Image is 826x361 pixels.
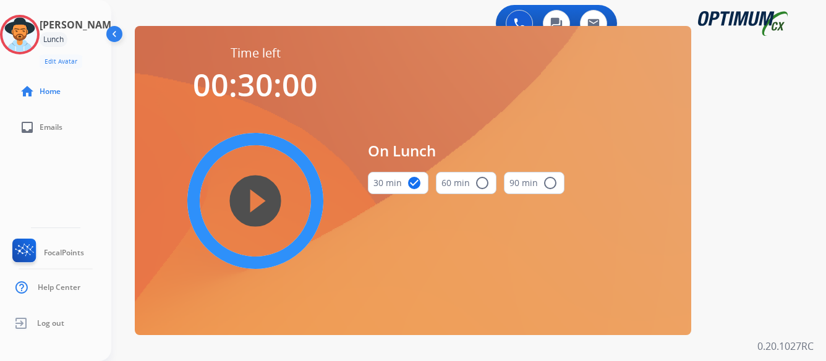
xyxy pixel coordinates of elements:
button: 90 min [504,172,564,194]
span: On Lunch [368,140,564,162]
mat-icon: play_circle_filled [248,193,263,208]
span: Help Center [38,282,80,292]
mat-icon: radio_button_unchecked [543,176,558,190]
mat-icon: check_circle [407,176,422,190]
button: Edit Avatar [40,54,82,69]
span: Emails [40,122,62,132]
span: Time left [231,45,281,62]
img: avatar [2,17,37,52]
h3: [PERSON_NAME] [40,17,120,32]
mat-icon: radio_button_unchecked [475,176,490,190]
div: Lunch [40,32,67,47]
p: 0.20.1027RC [757,339,814,354]
button: 60 min [436,172,496,194]
a: FocalPoints [10,239,84,267]
mat-icon: home [20,84,35,99]
span: Log out [37,318,64,328]
span: Home [40,87,61,96]
span: FocalPoints [44,248,84,258]
span: 00:30:00 [193,64,318,106]
button: 30 min [368,172,428,194]
mat-icon: inbox [20,120,35,135]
